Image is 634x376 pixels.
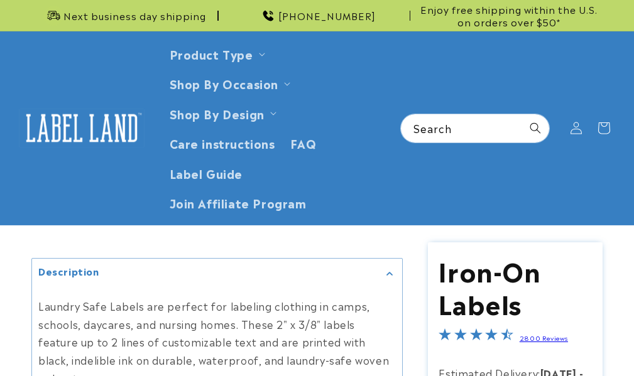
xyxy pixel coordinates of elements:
span: 4.5-star overall rating [439,330,513,345]
summary: Shop By Occasion [162,68,296,98]
span: Next business day shipping [63,9,206,22]
summary: Product Type [162,39,270,68]
h2: Description [38,265,99,277]
img: Label Land [19,109,145,148]
button: Search [522,114,549,142]
span: FAQ [290,136,317,150]
a: Join Affiliate Program [162,188,314,217]
span: Care instructions [170,136,275,150]
summary: Shop By Design [162,99,281,128]
a: Label Land [14,104,150,153]
a: Care instructions [162,128,283,158]
summary: Description [32,259,402,287]
h1: Iron-On Labels [439,254,591,319]
a: Product Type [170,45,253,62]
a: 2800 Reviews [520,333,568,342]
span: Join Affiliate Program [170,195,307,210]
a: Label Guide [162,158,251,188]
span: Label Guide [170,166,243,180]
span: Shop By Occasion [170,76,279,90]
span: Enjoy free shipping within the U.S. on orders over $50* [415,3,603,28]
a: Shop By Design [170,105,265,122]
span: [PHONE_NUMBER] [278,9,376,22]
a: FAQ [283,128,324,158]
